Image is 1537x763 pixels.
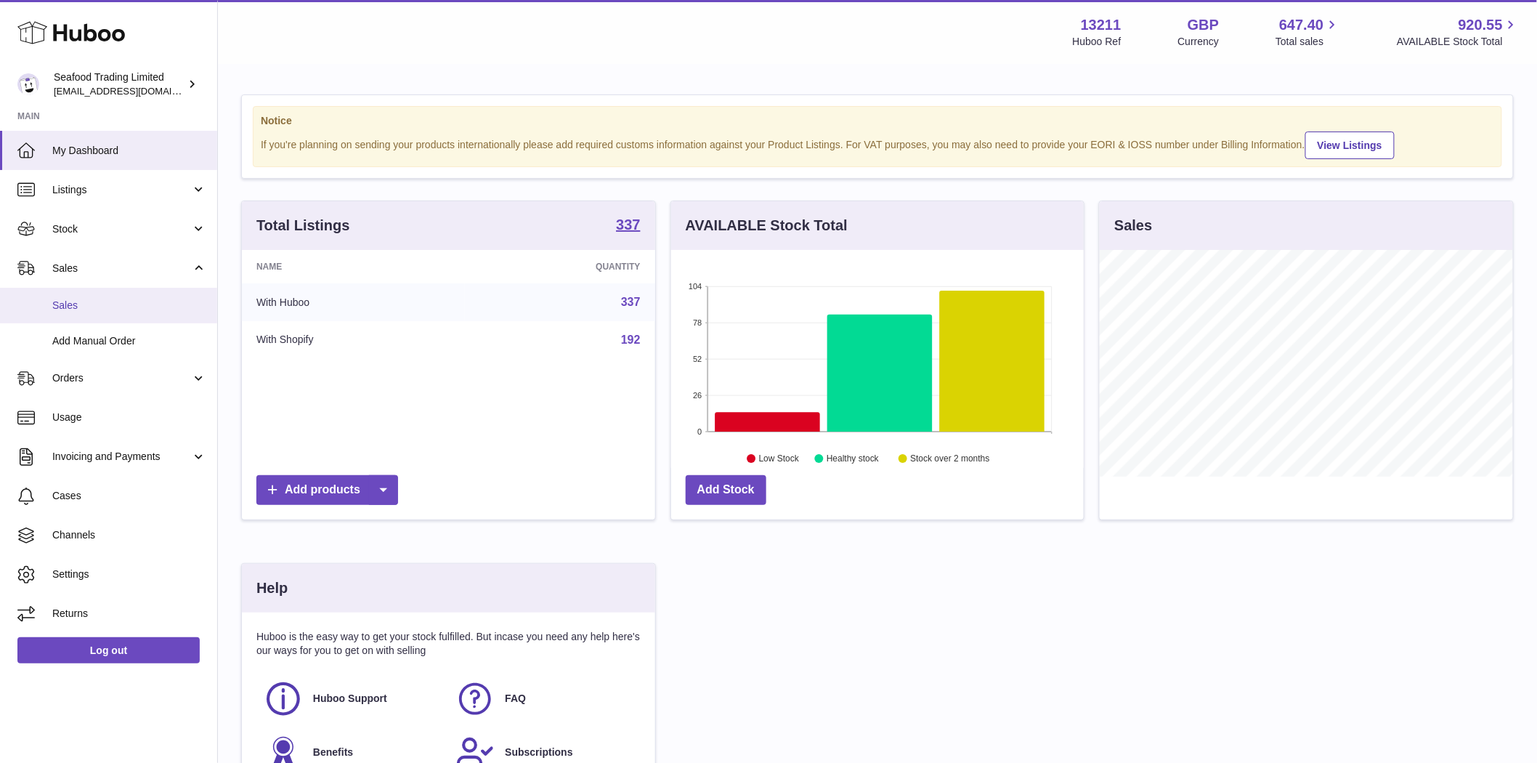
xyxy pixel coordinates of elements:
div: If you're planning on sending your products internationally please add required customs informati... [261,129,1494,159]
span: Huboo Support [313,692,387,706]
a: 647.40 Total sales [1276,15,1340,49]
span: Cases [52,489,206,503]
a: Log out [17,637,200,663]
span: Usage [52,411,206,424]
text: 78 [693,318,702,327]
td: With Shopify [242,321,465,359]
a: FAQ [455,679,633,719]
span: [EMAIL_ADDRESS][DOMAIN_NAME] [54,85,214,97]
a: 192 [621,334,641,346]
text: Stock over 2 months [910,454,989,464]
h3: Sales [1114,216,1152,235]
div: Huboo Ref [1073,35,1122,49]
a: Huboo Support [264,679,441,719]
strong: Notice [261,114,1494,128]
p: Huboo is the easy way to get your stock fulfilled. But incase you need any help here's our ways f... [256,630,641,658]
span: 647.40 [1279,15,1323,35]
text: 0 [697,427,702,436]
a: Add products [256,475,398,505]
span: 920.55 [1459,15,1503,35]
span: AVAILABLE Stock Total [1397,35,1520,49]
span: Settings [52,568,206,581]
text: 26 [693,391,702,400]
th: Name [242,250,465,283]
span: Orders [52,371,191,385]
span: My Dashboard [52,144,206,158]
span: Channels [52,528,206,542]
a: Add Stock [686,475,766,505]
text: Low Stock [759,454,800,464]
text: 104 [689,282,702,291]
span: Total sales [1276,35,1340,49]
text: Healthy stock [827,454,880,464]
strong: 337 [616,217,640,232]
strong: 13211 [1081,15,1122,35]
span: Returns [52,607,206,621]
a: 337 [616,217,640,235]
span: Sales [52,299,206,312]
span: Add Manual Order [52,334,206,348]
span: Listings [52,183,191,197]
div: Seafood Trading Limited [54,70,184,98]
h3: AVAILABLE Stock Total [686,216,848,235]
span: Subscriptions [505,746,572,759]
span: FAQ [505,692,526,706]
h3: Total Listings [256,216,350,235]
h3: Help [256,578,288,598]
span: Sales [52,262,191,275]
text: 52 [693,355,702,363]
strong: GBP [1188,15,1219,35]
div: Currency [1178,35,1220,49]
th: Quantity [465,250,655,283]
img: internalAdmin-13211@internal.huboo.com [17,73,39,95]
span: Invoicing and Payments [52,450,191,464]
td: With Huboo [242,283,465,321]
span: Stock [52,222,191,236]
span: Benefits [313,746,353,759]
a: 920.55 AVAILABLE Stock Total [1397,15,1520,49]
a: View Listings [1305,132,1395,159]
a: 337 [621,296,641,308]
